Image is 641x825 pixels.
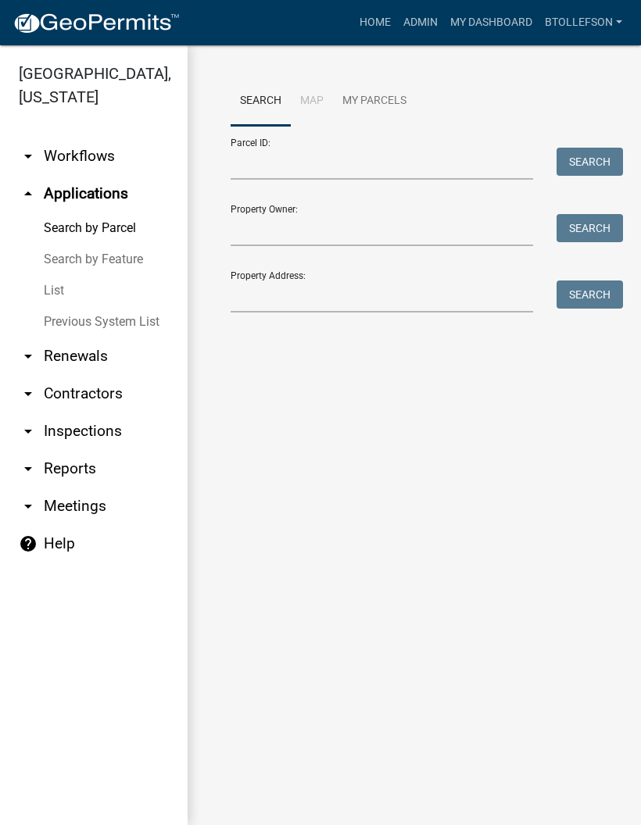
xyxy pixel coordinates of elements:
[539,8,628,37] a: btollefson
[231,77,291,127] a: Search
[19,184,38,203] i: arrow_drop_up
[19,459,38,478] i: arrow_drop_down
[557,214,623,242] button: Search
[19,497,38,516] i: arrow_drop_down
[19,384,38,403] i: arrow_drop_down
[19,534,38,553] i: help
[444,8,539,37] a: My Dashboard
[397,8,444,37] a: Admin
[19,147,38,166] i: arrow_drop_down
[557,280,623,309] button: Search
[353,8,397,37] a: Home
[19,347,38,366] i: arrow_drop_down
[19,422,38,441] i: arrow_drop_down
[333,77,416,127] a: My Parcels
[557,148,623,176] button: Search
